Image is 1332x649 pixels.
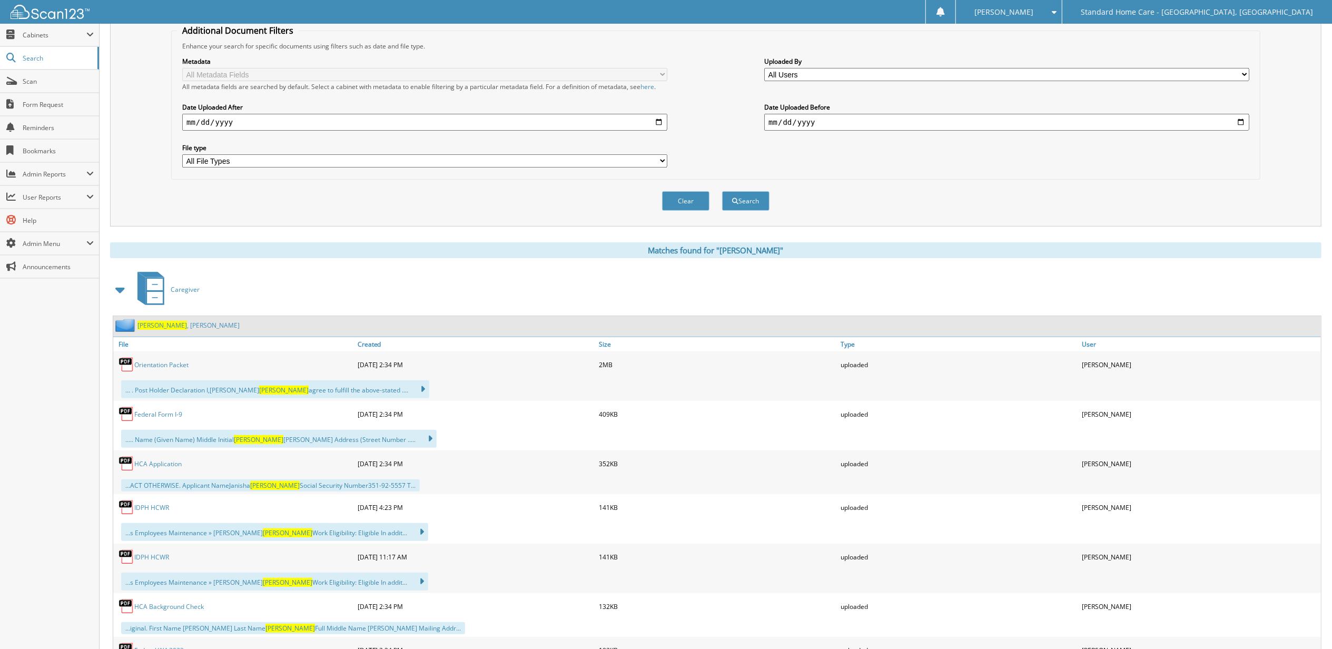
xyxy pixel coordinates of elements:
a: Size [596,337,838,351]
img: PDF.png [119,456,134,471]
label: Date Uploaded After [182,103,667,112]
button: Clear [662,191,709,211]
div: 141KB [596,497,838,518]
span: [PERSON_NAME] [263,528,312,537]
span: [PERSON_NAME] [250,481,300,490]
img: folder2.png [115,319,137,332]
span: Form Request [23,100,94,109]
div: 352KB [596,453,838,474]
input: end [764,114,1249,131]
label: Metadata [182,57,667,66]
div: ...s Employees Maintenance » [PERSON_NAME] Work Eligibility: Eligible In addit... [121,523,428,541]
span: [PERSON_NAME] [137,321,187,330]
label: Date Uploaded Before [764,103,1249,112]
span: Caregiver [171,285,200,294]
div: ...ACT OTHERWISE. Applicant NameJanisha Social Security Number351-92-5557 T... [121,479,420,491]
div: 132KB [596,596,838,617]
div: [DATE] 2:34 PM [355,596,597,617]
a: [PERSON_NAME], [PERSON_NAME] [137,321,240,330]
a: Federal Form I-9 [134,410,182,419]
a: Type [838,337,1080,351]
div: All metadata fields are searched by default. Select a cabinet with metadata to enable filtering b... [182,82,667,91]
span: Announcements [23,262,94,271]
div: ...s Employees Maintenance » [PERSON_NAME] Work Eligibility: Eligible In addit... [121,573,428,591]
button: Search [722,191,769,211]
span: User Reports [23,193,86,202]
img: PDF.png [119,598,134,614]
a: HCA Application [134,459,182,468]
span: [PERSON_NAME] [259,386,309,395]
div: Enhance your search for specific documents using filters such as date and file type. [177,42,1255,51]
a: HCA Background Check [134,602,204,611]
div: [DATE] 2:34 PM [355,354,597,375]
div: [DATE] 2:34 PM [355,404,597,425]
span: Admin Menu [23,239,86,248]
div: ..... Name (Given Name) Middle Initial [PERSON_NAME] Address (Street Number ..... [121,430,437,448]
legend: Additional Document Filters [177,25,299,36]
a: File [113,337,355,351]
a: Orientation Packet [134,360,189,369]
span: [PERSON_NAME] [265,624,315,633]
div: ...iginal. First Name [PERSON_NAME] Last Name Full Middle Name [PERSON_NAME] Mailing Addr... [121,622,465,634]
div: [PERSON_NAME] [1079,354,1321,375]
div: [PERSON_NAME] [1079,453,1321,474]
span: Help [23,216,94,225]
div: ... . Post Holder Declaration I,[PERSON_NAME] agree to fulfill the above-stated .... [121,380,429,398]
a: User [1079,337,1321,351]
a: IDPH HCWR [134,503,169,512]
div: uploaded [838,453,1080,474]
div: uploaded [838,546,1080,567]
span: [PERSON_NAME] [263,578,312,587]
span: Standard Home Care - [GEOGRAPHIC_DATA], [GEOGRAPHIC_DATA] [1081,9,1314,15]
div: Matches found for "[PERSON_NAME]" [110,242,1321,258]
a: Created [355,337,597,351]
span: [PERSON_NAME] [234,435,283,444]
div: uploaded [838,497,1080,518]
div: [PERSON_NAME] [1079,546,1321,567]
span: Search [23,54,92,63]
div: 141KB [596,546,838,567]
span: Scan [23,77,94,86]
img: PDF.png [119,499,134,515]
div: 409KB [596,404,838,425]
span: Cabinets [23,31,86,40]
img: PDF.png [119,549,134,565]
span: Reminders [23,123,94,132]
div: 2MB [596,354,838,375]
span: Bookmarks [23,146,94,155]
div: [PERSON_NAME] [1079,596,1321,617]
div: uploaded [838,404,1080,425]
div: [DATE] 11:17 AM [355,546,597,567]
div: uploaded [838,596,1080,617]
label: Uploaded By [764,57,1249,66]
a: IDPH HCWR [134,553,169,562]
a: Caregiver [131,269,200,310]
input: start [182,114,667,131]
a: here [640,82,654,91]
div: uploaded [838,354,1080,375]
img: scan123-logo-white.svg [11,5,90,19]
span: Admin Reports [23,170,86,179]
div: [DATE] 2:34 PM [355,453,597,474]
div: [PERSON_NAME] [1079,497,1321,518]
label: File type [182,143,667,152]
span: [PERSON_NAME] [974,9,1033,15]
iframe: Chat Widget [1279,598,1332,649]
img: PDF.png [119,357,134,372]
div: [PERSON_NAME] [1079,404,1321,425]
img: PDF.png [119,406,134,422]
div: [DATE] 4:23 PM [355,497,597,518]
